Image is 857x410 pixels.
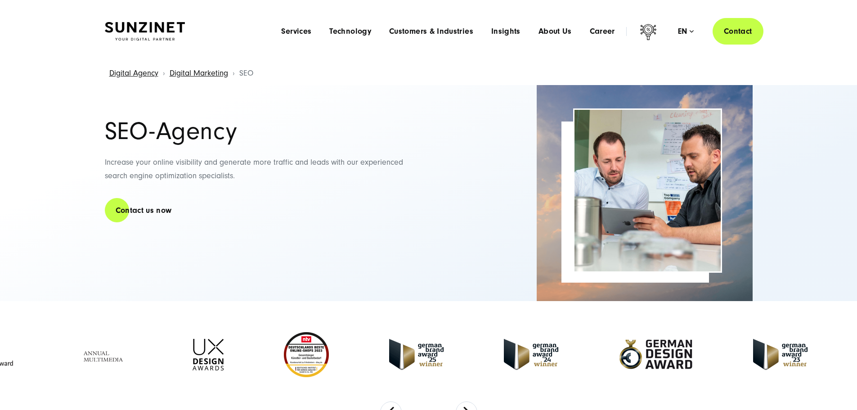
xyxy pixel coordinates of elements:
img: German Brand Award 2023 Winner - fullservice digital agentur SUNZINET [753,339,808,370]
img: German Brand Award winner 2025 - Full Service Digital Agentur SUNZINET [389,339,444,370]
img: SUNZINET Full Service Digital Agentur [105,22,185,41]
a: Career [590,27,615,36]
span: SEO [239,68,253,78]
a: Contact us now [105,198,183,223]
img: Full-Service Digitalagentur SUNZINET - Business Applications Web & Cloud_2 [537,85,753,301]
img: German-Design-Award - fullservice digital agentur SUNZINET [619,339,693,370]
p: Increase your online visibility and generate more traffic and leads with our experienced search e... [105,156,420,183]
a: Insights [491,27,520,36]
img: German-Brand-Award - fullservice digital agentur SUNZINET [504,339,558,370]
a: Technology [329,27,371,36]
img: UX-Design-Awards - fullservice digital agentur SUNZINET [193,339,224,370]
a: Customers & Industries [389,27,473,36]
a: Services [281,27,311,36]
div: en [678,27,694,36]
h1: SEO-Agency [105,119,420,144]
a: About Us [538,27,572,36]
img: Full Service Digitalagentur - Annual Multimedia Awards [77,339,132,370]
img: SEO Agency Header | Two colleagues looking at a tablet in a modern office [574,110,721,271]
a: Digital Agency [109,68,158,78]
a: Contact [713,18,763,45]
img: Deutschlands beste Online Shops 2023 - boesner - Kunde - SUNZINET [284,332,329,377]
a: Digital Marketing [170,68,228,78]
